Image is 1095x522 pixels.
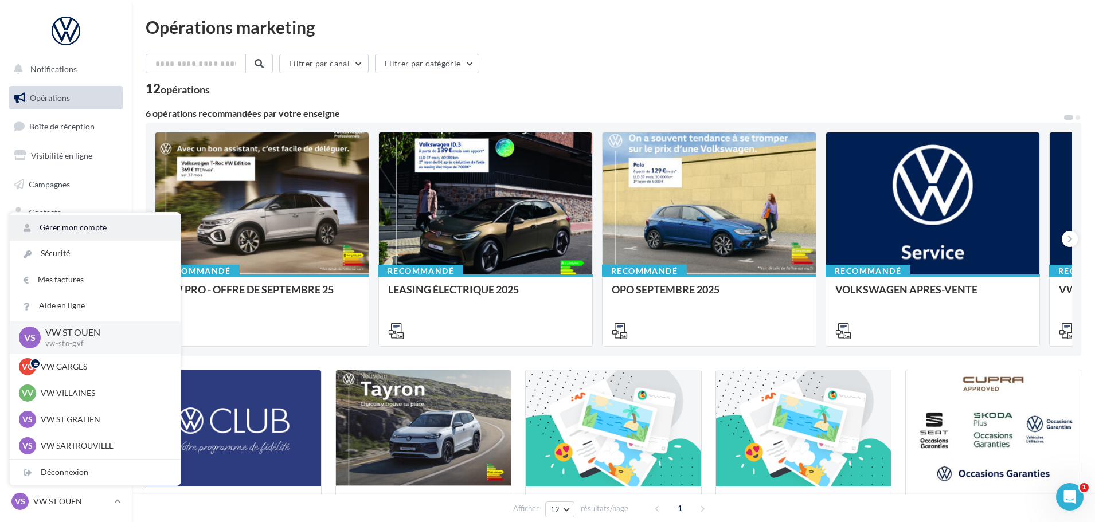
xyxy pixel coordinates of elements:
[22,387,33,399] span: VV
[7,172,125,197] a: Campagnes
[22,440,33,452] span: VS
[41,414,167,425] p: VW ST GRATIEN
[146,83,210,95] div: 12
[378,265,463,277] div: Recommandé
[22,414,33,425] span: VS
[45,326,162,339] p: VW ST OUEN
[581,503,628,514] span: résultats/page
[10,460,181,485] div: Déconnexion
[375,54,479,73] button: Filtrer par catégorie
[7,201,125,225] a: Contacts
[279,54,369,73] button: Filtrer par canal
[826,265,910,277] div: Recommandé
[7,144,125,168] a: Visibilité en ligne
[1080,483,1089,492] span: 1
[15,496,25,507] span: VS
[165,284,359,307] div: VW PRO - OFFRE DE SEPTEMBRE 25
[545,501,574,517] button: 12
[29,179,70,189] span: Campagnes
[1056,483,1084,511] iframe: Intercom live chat
[7,258,125,282] a: Calendrier
[29,207,61,217] span: Contacts
[612,284,807,307] div: OPO SEPTEMBRE 2025
[550,505,560,514] span: 12
[10,267,181,293] a: Mes factures
[22,361,33,372] span: VG
[155,265,240,277] div: Recommandé
[31,151,92,160] span: Visibilité en ligne
[7,324,125,358] a: Campagnes DataOnDemand
[7,229,125,253] a: Médiathèque
[33,496,109,507] p: VW ST OUEN
[602,265,687,277] div: Recommandé
[671,499,689,517] span: 1
[10,215,181,241] a: Gérer mon compte
[45,339,162,349] p: vw-sto-gvf
[24,331,36,344] span: VS
[30,93,70,103] span: Opérations
[9,490,123,512] a: VS VW ST OUEN
[835,284,1030,307] div: VOLKSWAGEN APRES-VENTE
[161,84,210,95] div: opérations
[146,18,1081,36] div: Opérations marketing
[10,293,181,319] a: Aide en ligne
[388,284,583,307] div: LEASING ÉLECTRIQUE 2025
[146,109,1063,118] div: 6 opérations recommandées par votre enseigne
[41,387,167,399] p: VW VILLAINES
[10,241,181,266] a: Sécurité
[7,86,125,110] a: Opérations
[41,361,167,372] p: VW GARGES
[29,121,95,131] span: Boîte de réception
[7,286,125,320] a: PLV et print personnalisable
[7,57,120,81] button: Notifications
[513,503,539,514] span: Afficher
[7,114,125,139] a: Boîte de réception
[41,440,167,452] p: VW SARTROUVILLE
[30,64,77,74] span: Notifications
